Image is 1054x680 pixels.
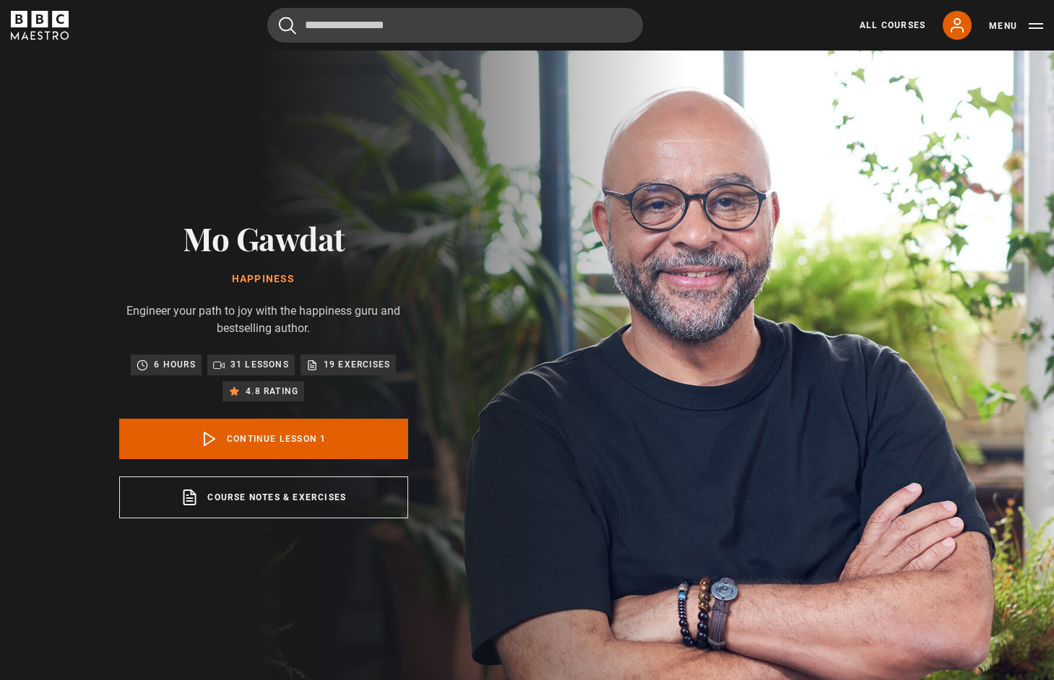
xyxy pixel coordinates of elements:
[324,357,390,372] p: 19 exercises
[267,8,643,43] input: Search
[279,17,296,35] button: Submit the search query
[119,302,408,337] p: Engineer your path to joy with the happiness guru and bestselling author.
[119,476,408,518] a: Course notes & exercises
[230,357,289,372] p: 31 lessons
[989,19,1043,33] button: Toggle navigation
[860,19,925,32] a: All Courses
[154,357,195,372] p: 6 hours
[246,384,298,398] p: 4.8 rating
[119,419,408,459] a: Continue lesson 1
[119,219,408,256] h2: Mo Gawdat
[119,274,408,285] h1: Happiness
[11,11,69,40] svg: BBC Maestro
